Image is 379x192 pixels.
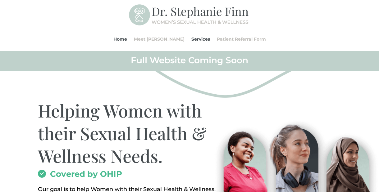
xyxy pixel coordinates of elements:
[217,27,266,51] a: Patient Referral Form
[134,27,185,51] a: Meet [PERSON_NAME]
[113,27,127,51] a: Home
[191,27,210,51] a: Services
[38,99,216,170] h1: Helping Women with their Sexual Health & Wellness Needs.
[38,170,216,181] h2: Covered by OHIP
[38,55,341,69] h2: Full Website Coming Soon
